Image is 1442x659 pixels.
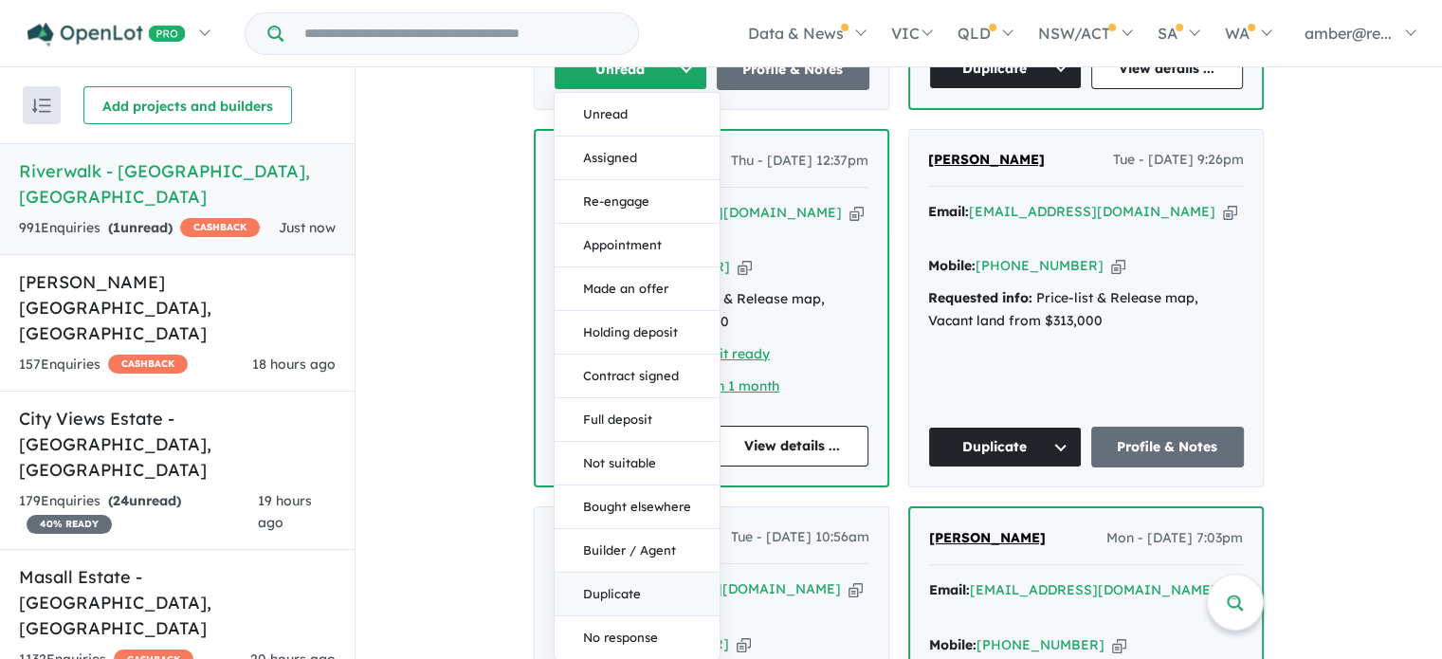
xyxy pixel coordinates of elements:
span: CASHBACK [180,218,260,237]
span: 18 hours ago [252,356,336,373]
h5: [PERSON_NAME][GEOGRAPHIC_DATA] , [GEOGRAPHIC_DATA] [19,269,336,346]
button: Made an offer [555,267,720,311]
a: [PERSON_NAME] [929,527,1046,550]
button: Duplicate [555,573,720,616]
button: Add projects and builders [83,86,292,124]
strong: ( unread) [108,219,173,236]
span: 40 % READY [27,515,112,534]
img: sort.svg [32,99,51,113]
button: Appointment [555,224,720,267]
span: CASHBACK [108,355,188,374]
strong: Mobile: [929,636,977,653]
span: [PERSON_NAME] [929,529,1046,546]
a: Deposit ready [679,345,770,362]
span: Just now [279,219,336,236]
span: Tue - [DATE] 9:26pm [1113,149,1244,172]
button: Builder / Agent [555,529,720,573]
button: Copy [1111,256,1125,276]
button: Unread [555,93,720,137]
strong: ( unread) [108,492,181,509]
button: Not suitable [555,442,720,485]
button: Copy [849,203,864,223]
span: Thu - [DATE] 12:37pm [731,150,868,173]
button: Holding deposit [555,311,720,355]
a: Profile & Notes [717,49,870,90]
button: Copy [737,634,751,654]
button: Copy [738,257,752,277]
a: Less than 1 month [664,377,779,394]
button: Bought elsewhere [555,485,720,529]
a: [PHONE_NUMBER] [976,257,1104,274]
strong: Email: [929,581,970,598]
span: Mon - [DATE] 7:03pm [1106,527,1243,550]
button: Copy [1223,202,1237,222]
button: No response [555,616,720,659]
img: Openlot PRO Logo White [27,23,186,46]
span: [PERSON_NAME] [928,151,1045,168]
strong: Mobile: [928,257,976,274]
span: amber@re... [1305,24,1392,43]
a: [PERSON_NAME] [928,149,1045,172]
a: [EMAIL_ADDRESS][DOMAIN_NAME] [969,203,1215,220]
div: 157 Enquir ies [19,354,188,376]
button: Unread [554,49,707,90]
a: View details ... [1091,48,1244,89]
a: Profile & Notes [1091,427,1245,467]
span: 1 [113,219,120,236]
span: Tue - [DATE] 10:56am [731,526,869,549]
button: Duplicate [929,48,1082,89]
h5: Riverwalk - [GEOGRAPHIC_DATA] , [GEOGRAPHIC_DATA] [19,158,336,210]
strong: Email: [928,203,969,220]
a: [PHONE_NUMBER] [977,636,1104,653]
a: View details ... [717,426,869,467]
div: 179 Enquir ies [19,490,258,536]
button: Re-engage [555,180,720,224]
div: 991 Enquir ies [19,217,260,240]
h5: Masall Estate - [GEOGRAPHIC_DATA] , [GEOGRAPHIC_DATA] [19,564,336,641]
strong: Requested info: [928,289,1032,306]
span: 24 [113,492,129,509]
button: Duplicate [928,427,1082,467]
input: Try estate name, suburb, builder or developer [287,13,634,54]
button: Full deposit [555,398,720,442]
a: [EMAIL_ADDRESS][DOMAIN_NAME] [970,581,1216,598]
button: Copy [849,579,863,599]
div: Price-list & Release map, Vacant land from $313,000 [928,287,1244,333]
button: Assigned [555,137,720,180]
button: Contract signed [555,355,720,398]
h5: City Views Estate - [GEOGRAPHIC_DATA] , [GEOGRAPHIC_DATA] [19,406,336,483]
button: Copy [1112,635,1126,655]
span: 19 hours ago [258,492,312,532]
